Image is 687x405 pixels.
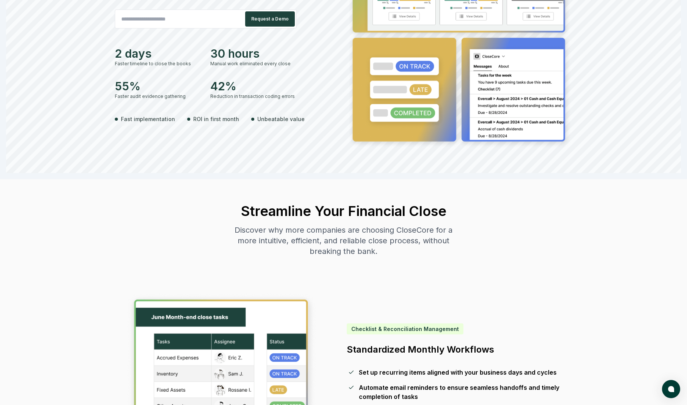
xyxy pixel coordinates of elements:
[359,383,560,401] div: Automate email reminders to ensure seamless handoffs and timely completion of tasks
[115,47,201,60] div: 2 days
[115,93,201,100] div: Faster audit evidence gathering
[228,203,460,219] h2: Streamline Your Financial Close
[359,368,557,377] div: Set up recurring items aligned with your business days and cycles
[257,115,305,123] span: Unbeatable value
[210,47,297,60] div: 30 hours
[245,11,295,27] button: Request a Demo
[115,79,201,93] div: 55%
[115,60,201,67] div: Faster timeline to close the books
[193,115,239,123] span: ROI in first month
[347,344,560,356] h3: Standardized Monthly Workflows
[210,79,297,93] div: 42%
[347,323,463,334] div: Checklist & Reconciliation Management
[662,380,680,398] button: atlas-launcher
[210,60,297,67] div: Manual work eliminated every close
[121,115,175,123] span: Fast implementation
[228,225,460,257] div: Discover why more companies are choosing CloseCore for a more intuitive, efficient, and reliable ...
[210,93,297,100] div: Reduction in transaction coding errors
